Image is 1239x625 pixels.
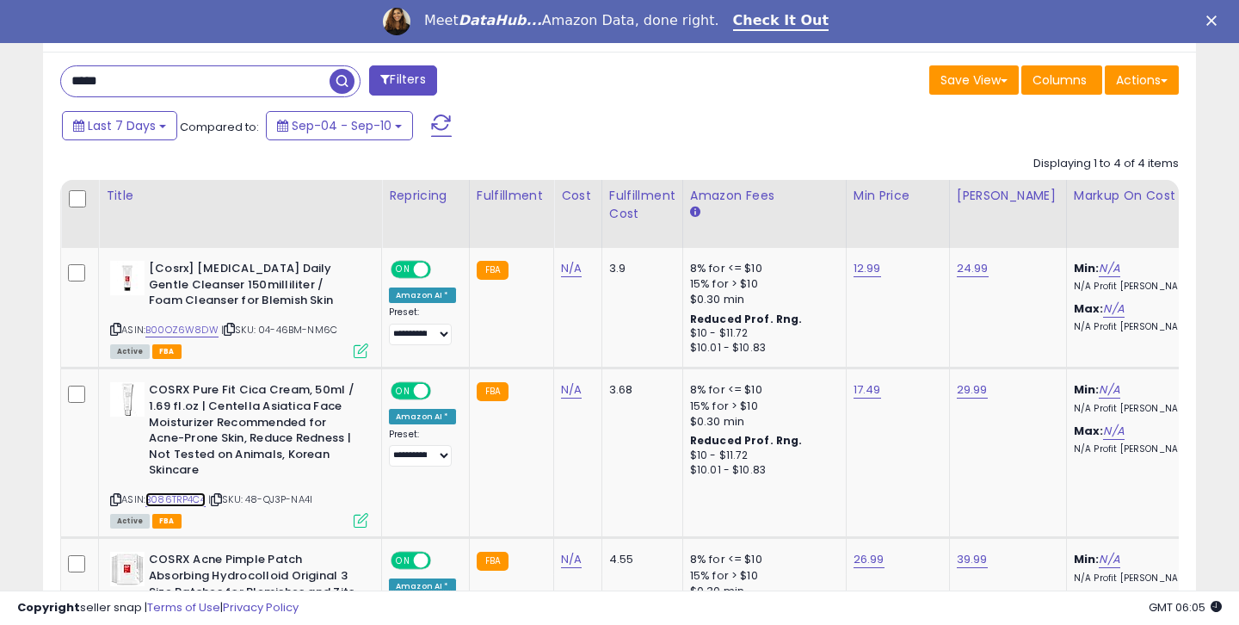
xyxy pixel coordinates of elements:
button: Sep-04 - Sep-10 [266,111,413,140]
div: Min Price [854,187,942,205]
p: N/A Profit [PERSON_NAME] [1074,403,1217,415]
div: $0.30 min [690,292,833,307]
span: Compared to: [180,119,259,135]
img: 31vpnjoncvL._SL40_.jpg [110,552,145,586]
span: ON [392,263,414,277]
a: Check It Out [733,12,829,31]
div: 3.9 [609,261,669,276]
div: Title [106,187,374,205]
div: 8% for <= $10 [690,552,833,567]
button: Columns [1021,65,1102,95]
b: Min: [1074,551,1100,567]
b: [Cosrx] [MEDICAL_DATA] Daily Gentle Cleanser 150milliliter / Foam Cleanser for Blemish Skin [149,261,358,313]
a: N/A [1103,300,1124,318]
a: Privacy Policy [223,599,299,616]
button: Filters [369,65,436,96]
a: Terms of Use [147,599,220,616]
a: N/A [561,260,582,277]
span: OFF [428,263,456,277]
a: 17.49 [854,381,881,399]
small: FBA [477,552,509,571]
b: Reduced Prof. Rng. [690,433,803,448]
div: 15% for > $10 [690,399,833,414]
div: Fulfillment Cost [609,187,675,223]
a: 26.99 [854,551,885,568]
div: 15% for > $10 [690,568,833,584]
div: $10 - $11.72 [690,326,833,341]
p: N/A Profit [PERSON_NAME] [1074,321,1217,333]
a: 29.99 [957,381,988,399]
span: OFF [428,554,456,568]
div: Displaying 1 to 4 of 4 items [1033,156,1179,172]
div: Close [1206,15,1224,26]
b: Min: [1074,260,1100,276]
a: N/A [1103,423,1124,440]
div: $0.30 min [690,414,833,430]
p: N/A Profit [PERSON_NAME] [1074,443,1217,455]
div: 8% for <= $10 [690,261,833,276]
b: COSRX Pure Fit Cica Cream, 50ml / 1.69 fl.oz | Centella Asiatica Face Moisturizer Recommended for... [149,382,358,482]
div: 4.55 [609,552,669,567]
button: Actions [1105,65,1179,95]
a: 24.99 [957,260,989,277]
div: Amazon Fees [690,187,839,205]
th: The percentage added to the cost of goods (COGS) that forms the calculator for Min & Max prices. [1066,180,1230,248]
small: FBA [477,261,509,280]
span: Last 7 Days [88,117,156,134]
div: $10 - $11.72 [690,449,833,463]
span: All listings currently available for purchase on Amazon [110,514,150,529]
a: 12.99 [854,260,881,277]
span: Sep-04 - Sep-10 [292,117,391,134]
a: N/A [1099,381,1119,399]
div: Repricing [389,187,462,205]
span: FBA [152,344,182,359]
img: 31fYbzBafXL._SL40_.jpg [110,261,145,295]
div: 15% for > $10 [690,276,833,292]
div: $10.01 - $10.83 [690,463,833,478]
img: Profile image for Georgie [383,8,410,35]
button: Last 7 Days [62,111,177,140]
span: Columns [1032,71,1087,89]
span: | SKU: 48-QJ3P-NA4I [208,492,312,506]
div: seller snap | | [17,600,299,616]
span: ON [392,554,414,568]
span: FBA [152,514,182,529]
small: FBA [477,382,509,401]
div: ASIN: [110,382,368,526]
b: Min: [1074,381,1100,398]
i: DataHub... [459,12,542,28]
div: Fulfillment [477,187,546,205]
a: N/A [561,381,582,399]
div: ASIN: [110,261,368,356]
b: Max: [1074,423,1104,439]
div: Amazon AI * [389,409,456,424]
div: Markup on Cost [1074,187,1223,205]
div: Preset: [389,429,456,467]
span: OFF [428,384,456,399]
b: Max: [1074,300,1104,317]
p: N/A Profit [PERSON_NAME] [1074,572,1217,585]
a: N/A [1099,260,1119,277]
b: Reduced Prof. Rng. [690,312,803,326]
a: 39.99 [957,551,988,568]
div: Meet Amazon Data, done right. [424,12,719,29]
span: 2025-09-18 06:05 GMT [1149,599,1222,616]
div: Amazon AI * [389,288,456,303]
span: All listings currently available for purchase on Amazon [110,344,150,359]
strong: Copyright [17,599,80,616]
small: Amazon Fees. [690,205,700,220]
a: N/A [561,551,582,568]
span: | SKU: 04-46BM-NM6C [221,323,337,337]
p: N/A Profit [PERSON_NAME] [1074,281,1217,293]
a: N/A [1099,551,1119,568]
a: B00OZ6W8DW [145,323,219,337]
div: 8% for <= $10 [690,382,833,398]
div: Cost [561,187,595,205]
div: 3.68 [609,382,669,398]
div: [PERSON_NAME] [957,187,1059,205]
button: Save View [929,65,1019,95]
div: Preset: [389,306,456,345]
img: 31J0Hoojt0L._SL40_.jpg [110,382,145,417]
span: ON [392,384,414,399]
a: B086TRP4C4 [145,492,206,507]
